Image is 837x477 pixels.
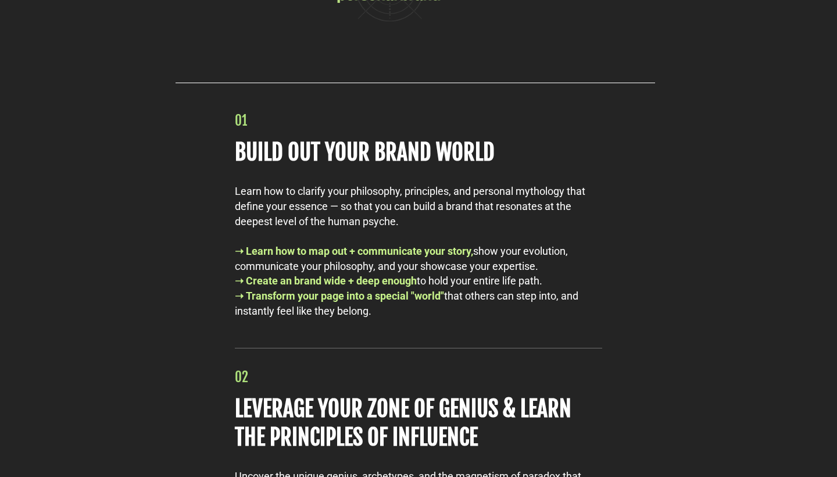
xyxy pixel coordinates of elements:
b: ➝ [235,275,244,287]
b: Transform your page into a special "world" [246,290,444,302]
b: ➝ [235,290,244,302]
b: Create an brand wide + deep enough [246,275,417,287]
div: show your evolution, communicate your philosophy, and your showcase your expertise. [235,244,602,273]
div: Learn how to clarify your philosophy, principles, and personal mythology that define your essence... [235,184,602,318]
div: that others can step into, and instantly feel like they belong. [235,289,602,318]
b: ➝ Learn how to map out + communicate your story, [235,245,473,257]
b: LEVERAGE YOUR ZONE OF GENIUS & LEARN THE PRINCIPLES OF INFLUENCE [235,395,571,451]
h2: 01 [235,112,602,129]
div: to hold your entire life path. [235,273,602,289]
h2: 02 [235,369,602,386]
b: BUILD OUT YOUR BRAND WORLD [235,138,495,166]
